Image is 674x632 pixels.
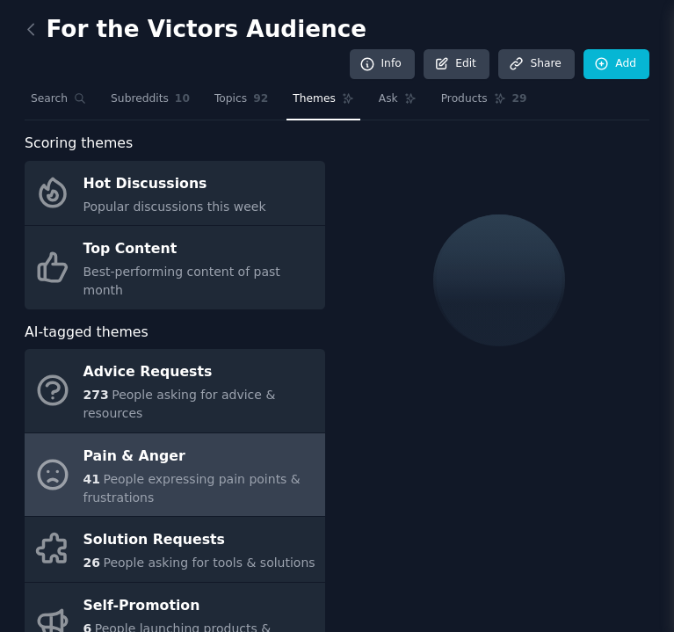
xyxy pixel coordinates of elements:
[83,200,266,214] span: Popular discussions this week
[498,49,574,79] a: Share
[208,85,274,121] a: Topics92
[83,359,316,387] div: Advice Requests
[435,85,533,121] a: Products29
[103,556,315,570] span: People asking for tools & solutions
[111,91,169,107] span: Subreddits
[25,322,149,344] span: AI-tagged themes
[31,91,68,107] span: Search
[83,556,100,570] span: 26
[25,433,325,517] a: Pain & Anger41People expressing pain points & frustrations
[83,265,280,297] span: Best-performing content of past month
[83,527,315,555] div: Solution Requests
[83,388,109,402] span: 273
[105,85,196,121] a: Subreddits10
[583,49,649,79] a: Add
[83,472,100,486] span: 41
[83,236,316,264] div: Top Content
[83,170,266,198] div: Hot Discussions
[441,91,488,107] span: Products
[25,16,366,44] h2: For the Victors Audience
[25,226,325,309] a: Top ContentBest-performing content of past month
[83,592,316,620] div: Self-Promotion
[379,91,398,107] span: Ask
[293,91,336,107] span: Themes
[214,91,247,107] span: Topics
[83,442,316,470] div: Pain & Anger
[286,85,360,121] a: Themes
[512,91,527,107] span: 29
[25,517,325,582] a: Solution Requests26People asking for tools & solutions
[83,472,301,505] span: People expressing pain points & frustrations
[253,91,268,107] span: 92
[424,49,489,79] a: Edit
[373,85,423,121] a: Ask
[175,91,190,107] span: 10
[25,133,133,155] span: Scoring themes
[25,161,325,226] a: Hot DiscussionsPopular discussions this week
[350,49,415,79] a: Info
[83,388,276,420] span: People asking for advice & resources
[25,85,92,121] a: Search
[25,349,325,432] a: Advice Requests273People asking for advice & resources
